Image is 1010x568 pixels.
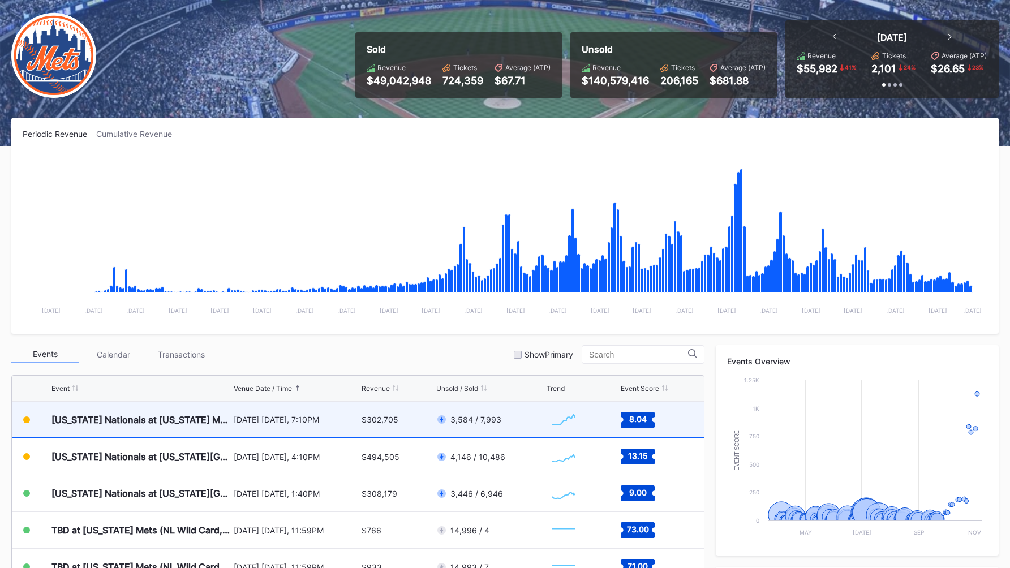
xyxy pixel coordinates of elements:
text: 73.00 [627,524,649,534]
text: [DATE] [506,307,525,314]
div: Tickets [882,51,906,60]
div: Event Score [621,384,659,393]
text: [DATE] [963,307,982,314]
svg: Chart title [547,479,581,507]
text: 750 [749,433,759,440]
div: Show Primary [525,350,573,359]
div: Periodic Revenue [23,129,96,139]
div: [DATE] [877,32,907,43]
div: 41 % [844,63,857,72]
text: [DATE] [591,307,609,314]
div: 724,359 [442,75,483,87]
text: May [800,529,812,536]
input: Search [589,350,688,359]
div: $26.65 [931,63,965,75]
text: [DATE] [210,307,229,314]
div: Average (ATP) [505,63,551,72]
div: 24 % [902,63,917,72]
text: 1k [753,405,759,412]
div: [DATE] [DATE], 4:10PM [234,452,359,462]
div: $55,982 [797,63,837,75]
div: $308,179 [362,489,397,498]
svg: Chart title [547,442,581,471]
text: Sep [914,529,924,536]
div: Revenue [807,51,836,60]
div: Events Overview [727,356,987,366]
text: [DATE] [717,307,736,314]
text: [DATE] [929,307,947,314]
text: 500 [749,461,759,468]
svg: Chart title [23,153,987,322]
text: [DATE] [853,529,871,536]
text: [DATE] [253,307,272,314]
div: Revenue [592,63,621,72]
text: [DATE] [295,307,314,314]
div: 3,584 / 7,993 [450,415,501,424]
text: [DATE] [548,307,567,314]
div: 23 % [971,63,985,72]
text: 250 [749,489,759,496]
text: Event Score [734,430,740,471]
text: 9.00 [629,488,647,497]
div: Revenue [362,384,390,393]
div: Event [51,384,70,393]
text: 1.25k [744,377,759,384]
div: Cumulative Revenue [96,129,181,139]
text: [DATE] [802,307,820,314]
div: $302,705 [362,415,398,424]
div: [DATE] [DATE], 7:10PM [234,415,359,424]
div: Revenue [377,63,406,72]
svg: Chart title [727,375,987,544]
div: Tickets [671,63,695,72]
text: [DATE] [337,307,356,314]
div: Transactions [147,346,215,363]
div: TBD at [US_STATE] Mets (NL Wild Card, Home Game 1) (If Necessary) [51,524,231,536]
text: [DATE] [759,307,778,314]
text: [DATE] [464,307,483,314]
div: Average (ATP) [942,51,987,60]
div: [DATE] [DATE], 11:59PM [234,526,359,535]
text: 13.15 [628,451,648,461]
div: 206,165 [660,75,698,87]
text: Nov [968,529,981,536]
div: 2,101 [871,63,896,75]
text: [DATE] [126,307,145,314]
div: Sold [367,44,551,55]
svg: Chart title [547,406,581,434]
div: $67.71 [495,75,551,87]
div: $681.88 [710,75,766,87]
text: [DATE] [422,307,440,314]
text: [DATE] [633,307,651,314]
text: 8.04 [629,414,647,423]
div: Events [11,346,79,363]
text: [DATE] [886,307,905,314]
div: $494,505 [362,452,399,462]
div: [US_STATE] Nationals at [US_STATE][GEOGRAPHIC_DATA] (Long Sleeve T-Shirt Giveaway) [51,451,231,462]
div: $49,042,948 [367,75,431,87]
div: $766 [362,526,381,535]
div: [DATE] [DATE], 1:40PM [234,489,359,498]
text: [DATE] [380,307,398,314]
text: 0 [756,517,759,524]
div: Unsold [582,44,766,55]
img: New-York-Mets-Transparent.png [11,13,96,98]
div: 3,446 / 6,946 [450,489,503,498]
div: $140,579,416 [582,75,649,87]
div: [US_STATE] Nationals at [US_STATE][GEOGRAPHIC_DATA] [51,488,231,499]
div: Unsold / Sold [436,384,478,393]
div: Average (ATP) [720,63,766,72]
div: [US_STATE] Nationals at [US_STATE] Mets (Pop-Up Home Run Apple Giveaway) [51,414,231,425]
div: Venue Date / Time [234,384,292,393]
text: [DATE] [844,307,862,314]
svg: Chart title [547,516,581,544]
div: 4,146 / 10,486 [450,452,505,462]
div: 14,996 / 4 [450,526,489,535]
text: [DATE] [675,307,694,314]
div: Tickets [453,63,477,72]
div: Calendar [79,346,147,363]
text: [DATE] [169,307,187,314]
text: [DATE] [42,307,61,314]
text: [DATE] [84,307,103,314]
div: Trend [547,384,565,393]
